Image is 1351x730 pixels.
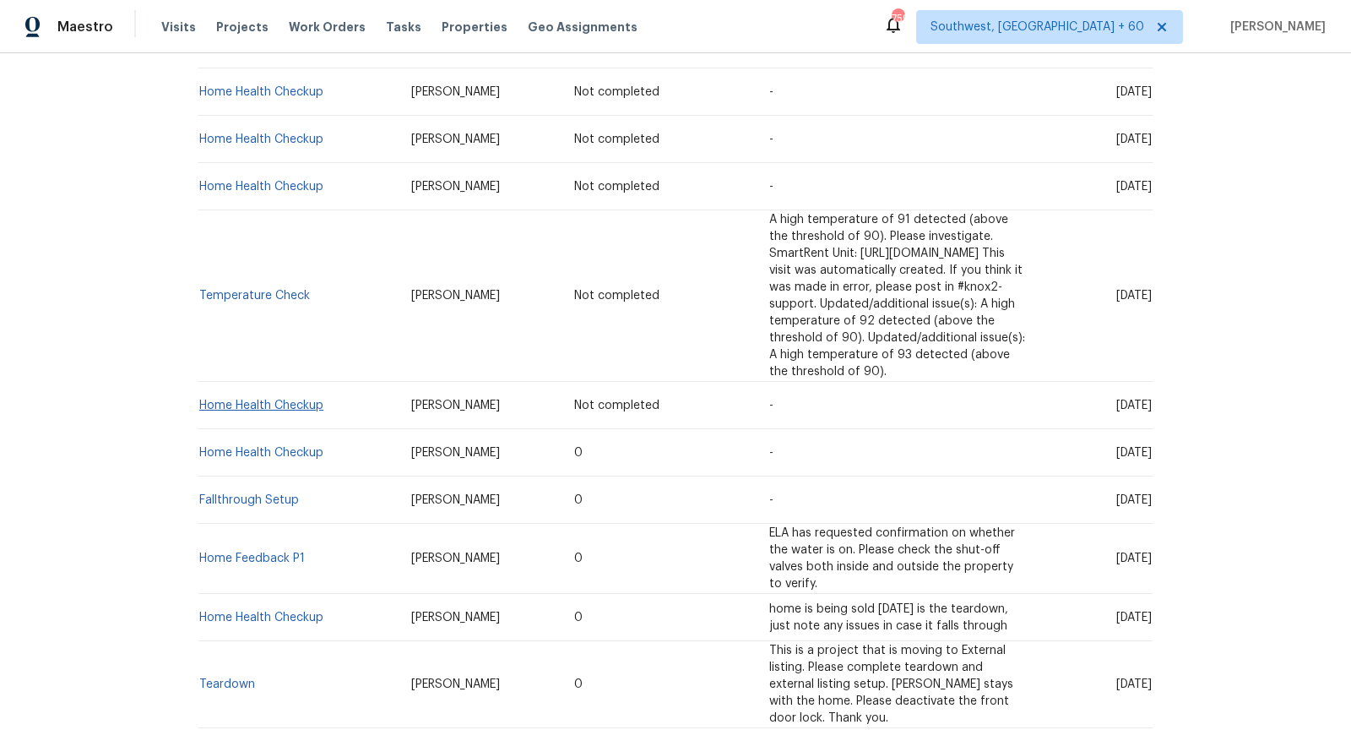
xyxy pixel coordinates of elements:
div: 759 [892,10,903,27]
a: Home Health Checkup [199,181,323,193]
span: [PERSON_NAME] [411,678,500,690]
span: [DATE] [1116,553,1152,564]
span: [DATE] [1116,86,1152,98]
span: [DATE] [1116,181,1152,193]
span: [DATE] [1116,494,1152,506]
span: home is being sold [DATE] is the teardown, just note any issues in case it falls through [769,603,1008,632]
span: 0 [574,494,583,506]
a: Home Health Checkup [199,447,323,459]
span: This is a project that is moving to External listing. Please complete teardown and external listi... [769,645,1013,724]
span: [PERSON_NAME] [411,494,500,506]
span: 0 [574,678,583,690]
span: [PERSON_NAME] [1223,19,1326,35]
span: ELA has requested confirmation on whether the water is on. Please check the shut-off valves both ... [769,527,1015,590]
span: [PERSON_NAME] [411,553,500,564]
span: Not completed [574,133,659,145]
span: Visits [161,19,196,35]
a: Home Feedback P1 [199,553,305,564]
span: Southwest, [GEOGRAPHIC_DATA] + 60 [931,19,1144,35]
a: Home Health Checkup [199,86,323,98]
span: Projects [216,19,269,35]
a: Home Health Checkup [199,133,323,145]
a: Temperature Check [199,290,310,302]
span: Work Orders [289,19,366,35]
span: [DATE] [1116,447,1152,459]
span: Geo Assignments [528,19,638,35]
span: 0 [574,612,583,624]
span: [PERSON_NAME] [411,400,500,411]
span: [PERSON_NAME] [411,290,500,302]
span: - [769,181,773,193]
span: - [769,447,773,459]
span: 0 [574,447,583,459]
span: Not completed [574,86,659,98]
a: Home Health Checkup [199,400,323,411]
span: A high temperature of 91 detected (above the threshold of 90). Please investigate. SmartRent Unit... [769,214,1025,378]
a: Home Health Checkup [199,612,323,624]
span: [DATE] [1116,678,1152,690]
span: Maestro [57,19,113,35]
span: Not completed [574,290,659,302]
span: [DATE] [1116,290,1152,302]
span: [DATE] [1116,400,1152,411]
span: [DATE] [1116,612,1152,624]
span: [PERSON_NAME] [411,86,500,98]
span: - [769,400,773,411]
span: - [769,86,773,98]
span: - [769,133,773,145]
span: Not completed [574,181,659,193]
a: Teardown [199,678,255,690]
span: [PERSON_NAME] [411,181,500,193]
span: Properties [442,19,507,35]
a: Fallthrough Setup [199,494,299,506]
span: 0 [574,553,583,564]
span: [DATE] [1116,133,1152,145]
span: [PERSON_NAME] [411,447,500,459]
span: Tasks [386,21,421,33]
span: [PERSON_NAME] [411,612,500,624]
span: Not completed [574,400,659,411]
span: [PERSON_NAME] [411,133,500,145]
span: - [769,494,773,506]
